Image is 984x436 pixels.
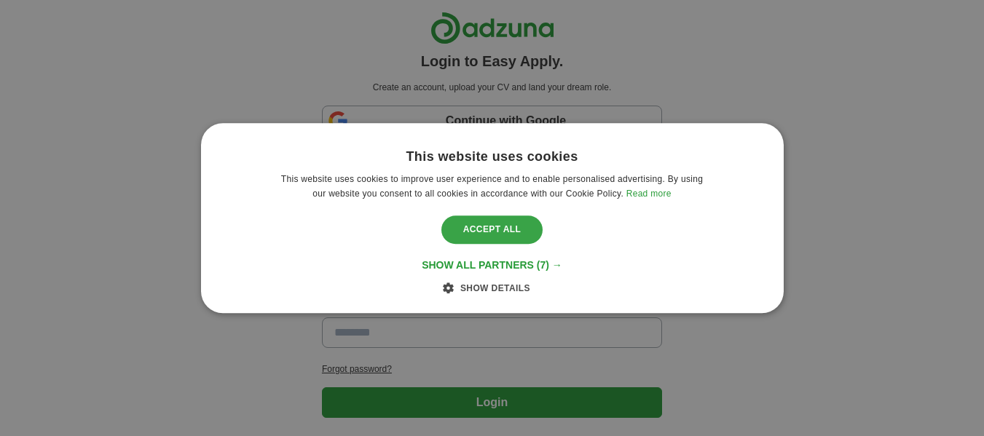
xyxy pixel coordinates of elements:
[537,259,562,271] span: (7) →
[626,189,672,199] a: Read more, opens a new window
[201,123,784,313] div: Cookie consent dialog
[460,283,530,293] span: Show details
[422,258,562,271] div: Show all partners (7) →
[422,259,534,271] span: Show all partners
[441,216,543,244] div: Accept all
[406,148,578,165] div: This website uses cookies
[454,280,530,295] div: Show details
[281,174,703,199] span: This website uses cookies to improve user experience and to enable personalised advertising. By u...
